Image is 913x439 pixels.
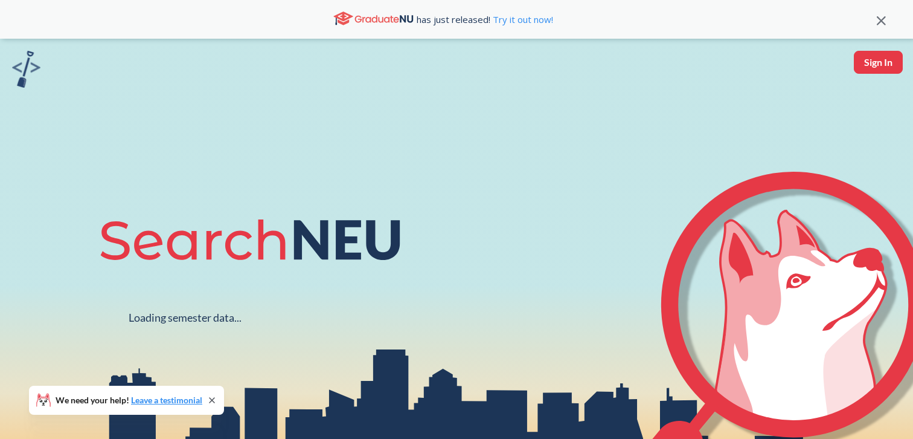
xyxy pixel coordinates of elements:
span: We need your help! [56,396,202,405]
a: Leave a testimonial [131,395,202,405]
button: Sign In [854,51,903,74]
a: Try it out now! [490,13,553,25]
img: sandbox logo [12,51,40,88]
div: Loading semester data... [129,311,242,325]
a: sandbox logo [12,51,40,91]
span: has just released! [417,13,553,26]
